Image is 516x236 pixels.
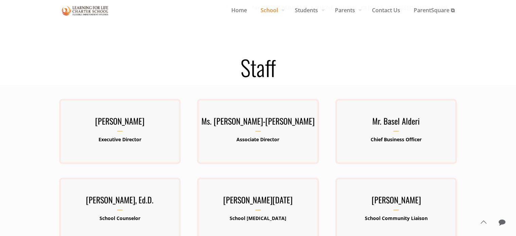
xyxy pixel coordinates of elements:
b: Associate Director [236,136,279,143]
h3: [PERSON_NAME], Ed.D. [59,193,181,211]
b: School Counselor [100,215,140,221]
h3: [PERSON_NAME] [59,114,181,132]
span: ParentSquare ⧉ [407,5,461,15]
span: Students [288,5,328,15]
h1: Staff [51,56,465,78]
h3: [PERSON_NAME] [335,193,457,211]
h3: [PERSON_NAME][DATE] [197,193,319,211]
span: Contact Us [365,5,407,15]
b: Executive Director [99,136,141,143]
a: Back to top icon [476,215,491,229]
b: Chief Business Officer [371,136,422,143]
h3: Ms. [PERSON_NAME]-[PERSON_NAME] [197,114,319,132]
img: Staff [62,5,109,17]
b: School [MEDICAL_DATA] [230,215,286,221]
span: School [254,5,288,15]
span: Parents [328,5,365,15]
b: School Community Liaison [365,215,428,221]
h3: Mr. Basel Alderi [335,114,457,132]
span: Home [225,5,254,15]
